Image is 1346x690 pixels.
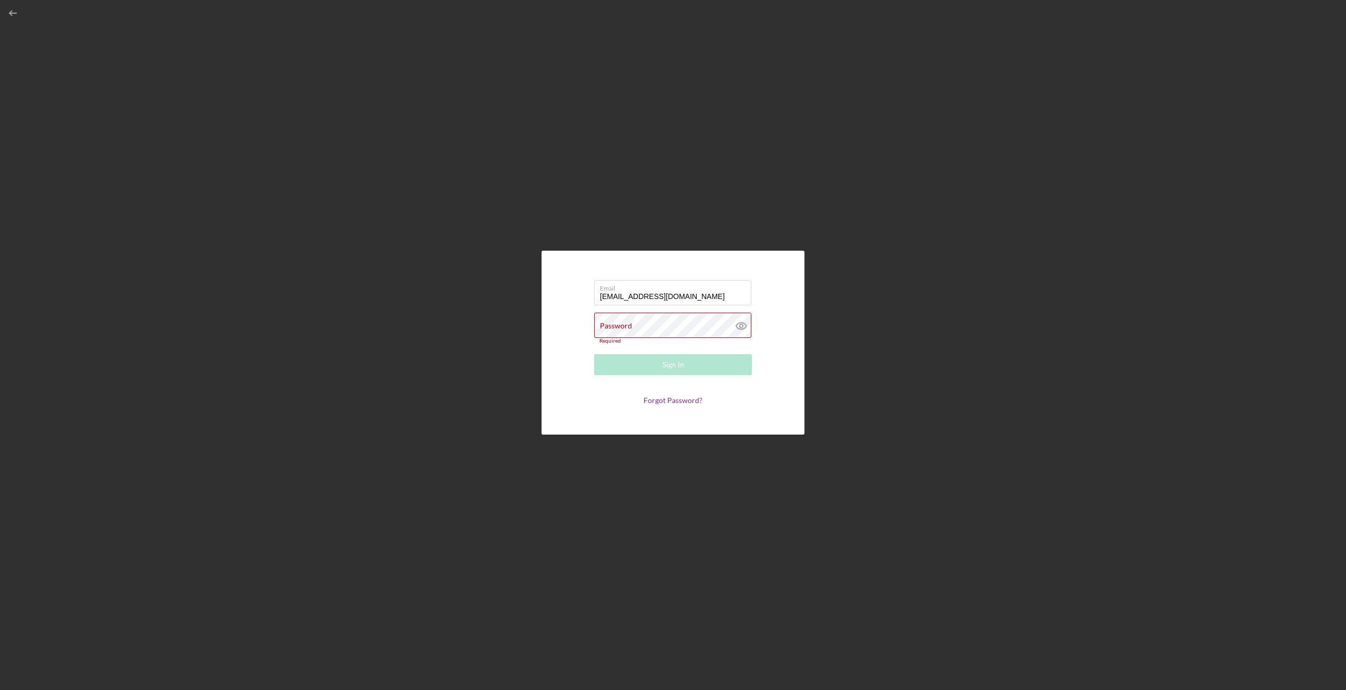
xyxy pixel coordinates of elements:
label: Email [600,281,751,292]
button: Sign In [594,354,752,375]
a: Forgot Password? [644,396,702,405]
div: Required [594,338,752,344]
div: Sign In [662,354,684,375]
label: Password [600,322,632,330]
